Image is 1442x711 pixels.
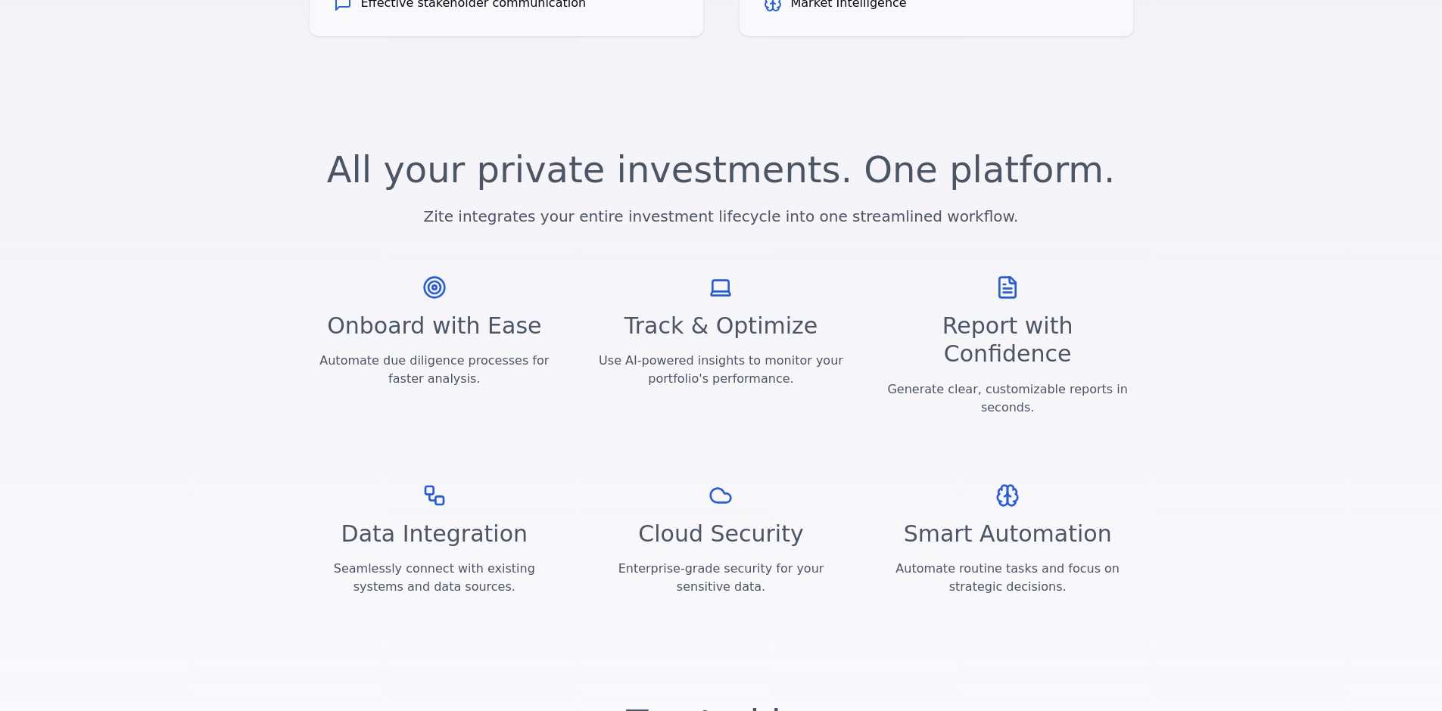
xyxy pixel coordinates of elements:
p: Automate due diligence processes for faster analysis. [310,352,560,388]
h3: Track & Optimize [596,312,846,340]
p: Seamlessly connect with existing systems and data sources. [310,560,560,596]
p: Automate routine tasks and focus on strategic decisions. [883,560,1133,596]
p: Use AI-powered insights to monitor your portfolio's performance. [596,352,846,388]
h3: Cloud Security [596,520,846,548]
h3: Smart Automation [883,520,1133,548]
p: Zite integrates your entire investment lifecycle into one streamlined workflow. [310,206,1133,227]
h3: Report with Confidence [883,312,1133,368]
h2: All your private investments. One platform. [310,151,1133,188]
h3: Onboard with Ease [310,312,560,340]
p: Generate clear, customizable reports in seconds. [883,380,1133,417]
p: Enterprise-grade security for your sensitive data. [596,560,846,596]
h3: Data Integration [310,520,560,548]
